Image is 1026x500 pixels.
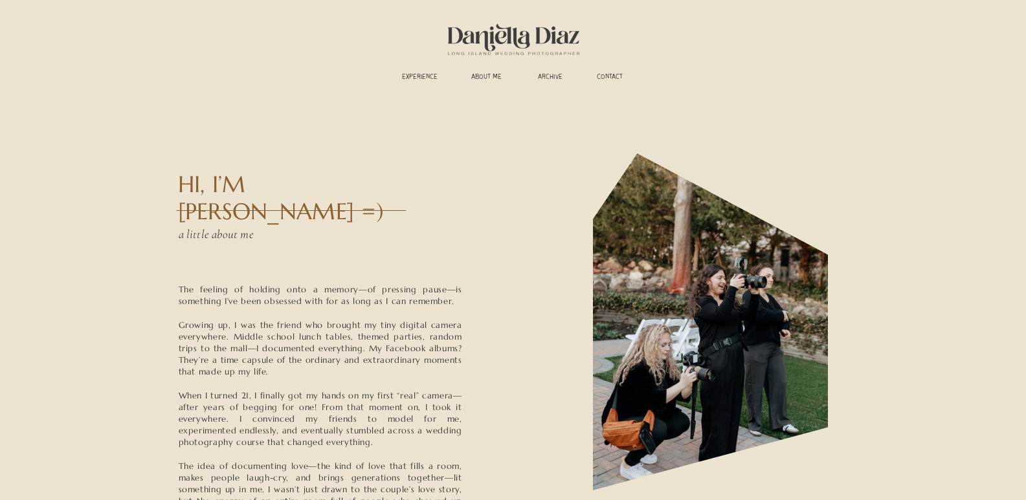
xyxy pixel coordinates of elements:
a: experience [396,73,444,83]
h2: HI, I’M [PERSON_NAME] =) [178,171,412,195]
a: ARCHIVE [530,73,571,83]
h3: A little about me [179,225,418,241]
a: ABOUT ME [463,73,511,83]
a: CONTACT [590,73,630,83]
